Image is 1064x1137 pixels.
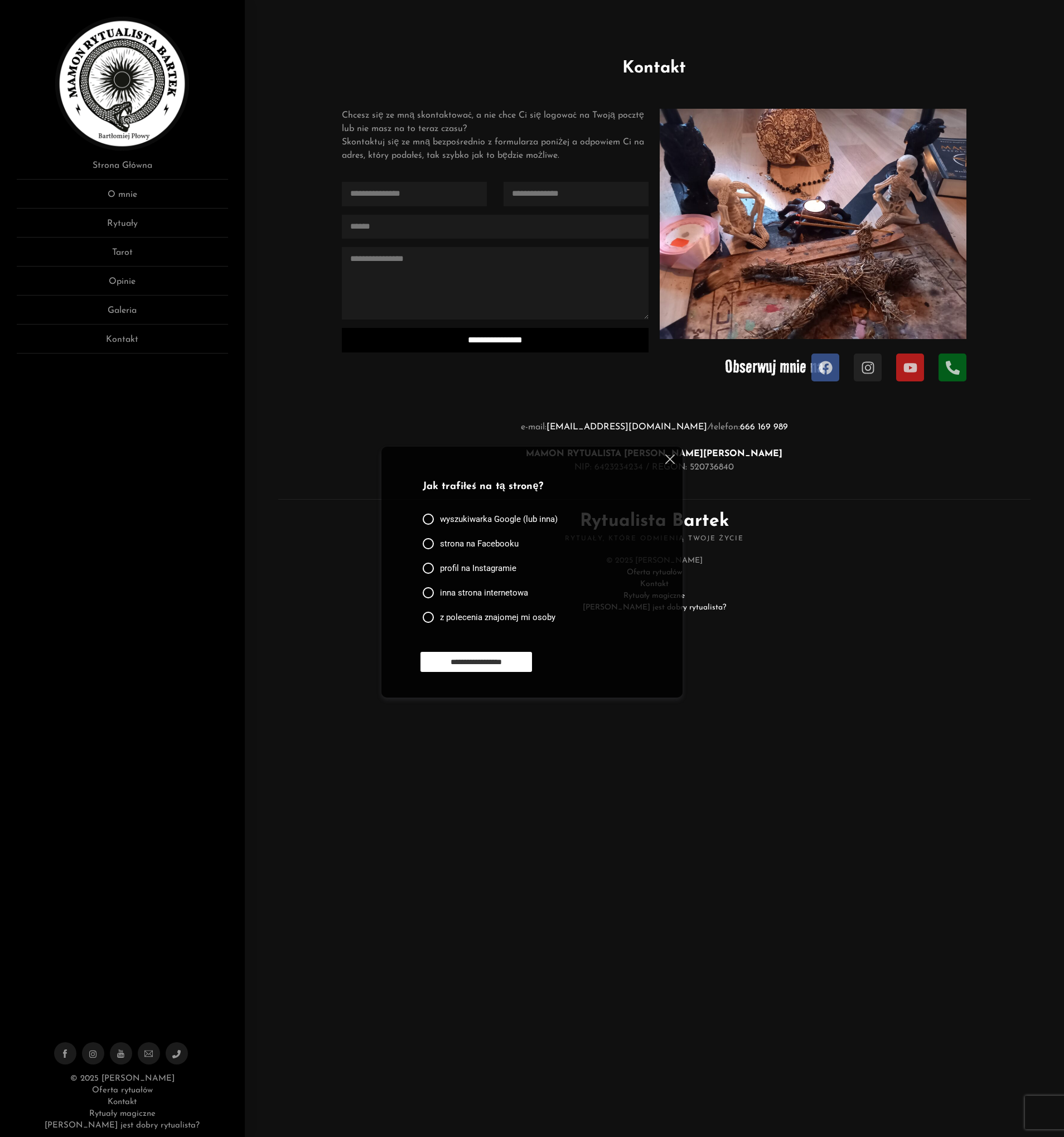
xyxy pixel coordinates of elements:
[440,587,528,598] span: inna strona internetowa
[440,563,516,574] span: profil na Instagramie
[740,423,788,432] a: 666 169 989
[440,612,555,623] span: z polecenia znajomej mi osoby
[55,17,189,151] img: Rytualista Bartek
[546,423,707,432] a: [EMAIL_ADDRESS][DOMAIN_NAME]
[17,246,228,267] a: Tarot
[262,56,1047,81] h2: Kontakt
[665,454,675,464] img: cross.svg
[17,333,228,354] a: Kontakt
[278,499,1031,544] h2: Rytualista Bartek
[267,420,1042,474] p: e-mail: telefon: NIP: 6423234234 / REGON: 520736840
[17,275,228,296] a: Opinie
[278,555,1031,613] div: © 2025 [PERSON_NAME]
[440,538,519,549] span: strona na Facebooku
[583,603,726,612] a: [PERSON_NAME] jest dobry rytualista?
[342,109,649,162] p: Chcesz się ze mną skontaktować, a nie chce Ci się logować na Twoją pocztę lub nie masz na to tera...
[17,188,228,209] a: O mnie
[278,535,1031,544] span: Rytuały, które odmienią Twoje życie
[660,350,827,383] p: Obserwuj mnie na:
[423,480,637,495] p: Jak trafiłeś na tą stronę?
[17,159,228,180] a: Strona Główna
[342,182,649,379] form: Contact form
[440,514,558,525] span: wyszukiwarka Google (lub inna)
[707,420,710,434] i: /
[17,304,228,325] a: Galeria
[17,217,228,238] a: Rytuały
